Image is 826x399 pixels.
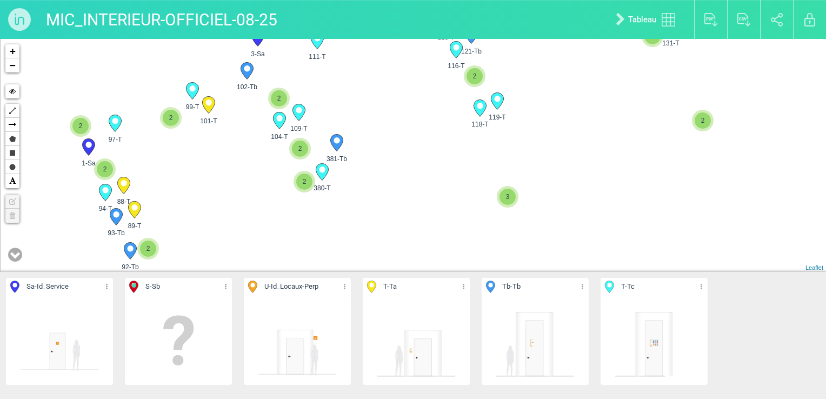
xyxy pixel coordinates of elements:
[110,197,138,207] span: 88-T
[737,13,751,26] img: export_csv.svg
[704,13,718,26] img: export_pdf.svg
[483,112,511,122] span: 119-T
[75,158,103,168] span: 1-Sa
[138,301,218,381] img: empty.png
[5,132,19,146] a: Polygon
[5,195,19,209] a: No layers to edit
[608,2,689,37] a: Tableau
[323,154,351,164] span: 381-Tb
[614,301,694,381] img: 070754383148.png
[457,46,485,56] span: 121-Tb
[72,118,89,134] span: 2
[5,160,19,174] a: Circle
[140,241,156,257] span: 2
[5,58,19,72] a: Zoom out
[771,13,783,26] img: share.svg
[805,264,823,271] a: Leaflet
[195,116,223,126] span: 101-T
[19,301,99,381] img: 113736760203.png
[178,102,206,112] span: 99-T
[502,282,521,292] span: Tb - Tb
[5,44,19,58] a: Zoom in
[442,61,470,71] span: 116-T
[657,38,685,48] span: 131-T
[264,282,318,292] span: U - Id_Locaux-Perp
[383,282,397,292] span: T - Ta
[804,13,815,26] img: locked.svg
[102,228,130,238] span: 93-Tb
[466,119,494,129] span: 118-T
[303,52,331,62] span: 111-T
[296,174,312,190] span: 2
[499,189,516,205] span: 3
[5,174,19,188] a: Text
[91,204,119,214] span: 94-T
[621,282,635,292] span: T - Tc
[308,183,336,193] span: 380-T
[257,301,337,381] img: 114826134325.png
[376,301,456,381] img: 070754392477.png
[121,221,149,231] span: 89-T
[285,124,313,134] span: 109-T
[5,104,19,118] a: Polyline
[5,209,19,223] a: No layers to delete
[695,112,711,129] span: 2
[26,282,69,292] span: Sa - Id_Service
[97,161,113,177] span: 2
[495,301,575,381] img: 070754392476.png
[271,90,287,107] span: 2
[46,5,277,34] p: MIC_INTERIEUR-OFFICIEL-08-25
[101,135,129,144] span: 97-T
[5,146,19,160] a: Rectangle
[5,118,19,132] a: Arrow
[145,282,160,292] span: S - Sb
[662,13,675,26] img: tableau.svg
[467,68,483,84] span: 2
[292,141,308,157] span: 2
[265,132,294,142] span: 104-T
[244,49,272,59] span: 3-Sa
[116,262,144,272] span: 92-Tb
[233,82,261,92] span: 102-Tb
[163,110,179,126] span: 2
